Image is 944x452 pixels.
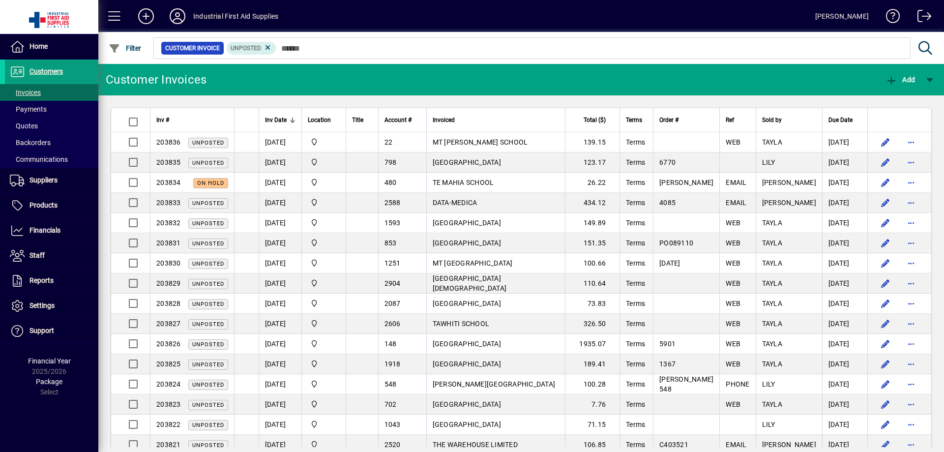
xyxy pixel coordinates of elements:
span: Terms [626,441,645,449]
td: [DATE] [259,314,301,334]
button: Edit [878,255,893,271]
span: Products [29,201,58,209]
span: Unposted [192,341,224,348]
td: 1935.07 [565,334,619,354]
span: TAYLA [762,259,782,267]
span: Financials [29,226,60,234]
span: Unposted [192,281,224,287]
span: Unposted [192,241,224,247]
button: Add [130,7,162,25]
span: 203833 [156,199,181,207]
td: [DATE] [259,253,301,273]
span: Payments [10,105,47,113]
span: Terms [626,340,645,348]
span: [PERSON_NAME] [762,179,816,186]
span: 1918 [384,360,401,368]
span: TAYLA [762,279,782,287]
button: Edit [878,336,893,352]
td: [DATE] [822,233,867,253]
a: Products [5,193,98,218]
td: [DATE] [259,294,301,314]
span: WEB [726,300,740,307]
button: Edit [878,296,893,311]
span: TAYLA [762,400,782,408]
td: [DATE] [259,273,301,294]
td: 434.12 [565,193,619,213]
div: [PERSON_NAME] [815,8,869,24]
button: More options [903,215,919,231]
span: TE MAHIA SCHOOL [433,179,494,186]
span: 203827 [156,320,181,328]
td: [DATE] [822,213,867,233]
span: Package [36,378,62,386]
span: Unposted [192,160,224,166]
span: Settings [29,301,55,309]
span: 203828 [156,300,181,307]
td: [DATE] [259,334,301,354]
div: Ref [726,115,749,125]
div: Location [308,115,340,125]
span: TAYLA [762,300,782,307]
td: [DATE] [822,132,867,152]
span: 2588 [384,199,401,207]
span: [GEOGRAPHIC_DATA][DEMOGRAPHIC_DATA] [433,274,507,292]
span: WEB [726,400,740,408]
span: LILY [762,158,775,166]
span: WEB [726,320,740,328]
span: Terms [626,400,645,408]
button: More options [903,255,919,271]
button: More options [903,175,919,190]
span: Unposted [192,301,224,307]
button: More options [903,316,919,331]
span: 203829 [156,279,181,287]
td: 26.22 [565,173,619,193]
td: [DATE] [822,415,867,435]
td: [DATE] [822,334,867,354]
span: 203835 [156,158,181,166]
span: Customer Invoice [165,43,220,53]
span: INDUSTRIAL FIRST AID SUPPLIES LTD [308,439,340,450]
span: Order # [659,115,678,125]
span: Total ($) [584,115,606,125]
span: Unposted [231,45,261,52]
span: Terms [626,179,645,186]
button: More options [903,417,919,432]
span: Terms [626,279,645,287]
td: [DATE] [822,273,867,294]
span: INDUSTRIAL FIRST AID SUPPLIES LTD [308,379,340,390]
span: [GEOGRAPHIC_DATA] [433,239,501,247]
td: [DATE] [822,374,867,394]
button: More options [903,275,919,291]
span: Terms [626,380,645,388]
td: 7.76 [565,394,619,415]
div: Inv # [156,115,228,125]
a: Backorders [5,134,98,151]
span: Unposted [192,362,224,368]
td: [DATE] [822,253,867,273]
span: MT [GEOGRAPHIC_DATA] [433,259,513,267]
span: TAYLA [762,320,782,328]
button: Profile [162,7,193,25]
span: EMAIL [726,179,746,186]
span: Unposted [192,422,224,428]
span: 203836 [156,138,181,146]
button: Edit [878,235,893,251]
span: EMAIL [726,441,746,449]
span: [GEOGRAPHIC_DATA] [433,300,501,307]
span: EMAIL [726,199,746,207]
span: DATA-MEDICA [433,199,477,207]
span: Terms [626,158,645,166]
button: More options [903,376,919,392]
td: [DATE] [822,354,867,374]
td: 100.28 [565,374,619,394]
span: INDUSTRIAL FIRST AID SUPPLIES LTD [308,318,340,329]
span: Unposted [192,261,224,267]
span: Unposted [192,140,224,146]
span: TAYLA [762,360,782,368]
td: [DATE] [259,394,301,415]
span: 203822 [156,421,181,428]
span: [PERSON_NAME] [762,441,816,449]
span: WEB [726,138,740,146]
span: 2087 [384,300,401,307]
a: Reports [5,269,98,293]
